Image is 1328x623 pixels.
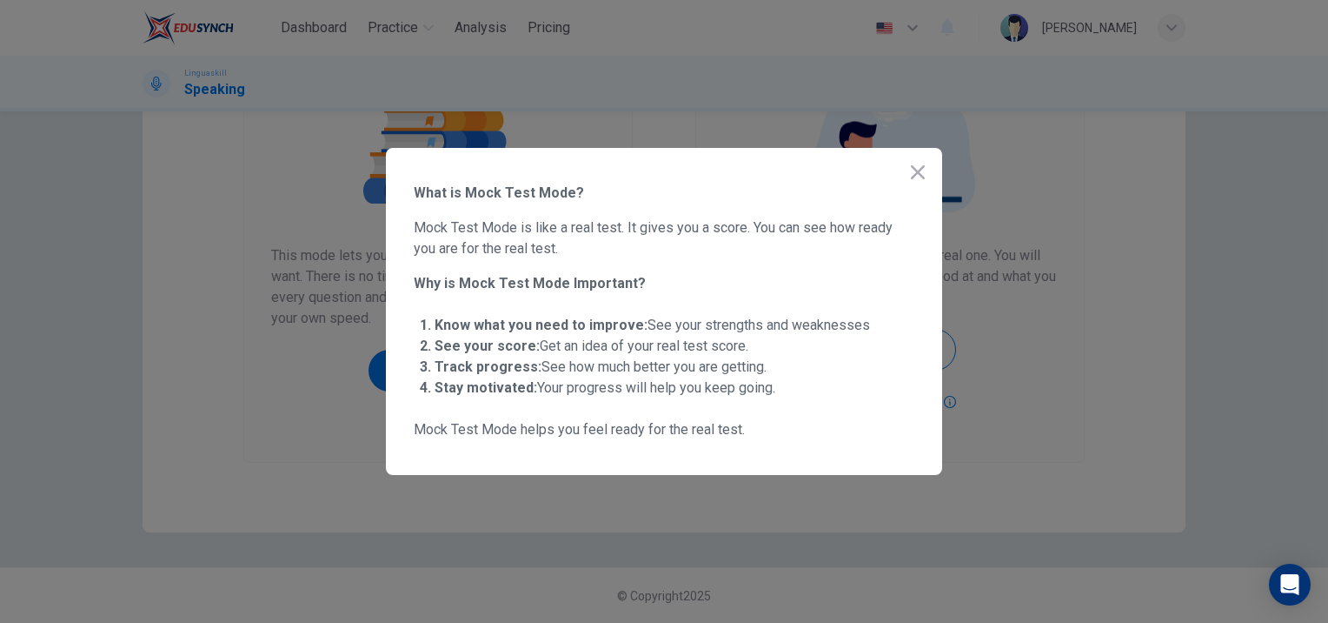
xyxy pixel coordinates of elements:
[435,358,767,375] span: See how much better you are getting.
[435,317,870,333] span: See your strengths and weaknesses
[435,317,647,333] strong: Know what you need to improve:
[414,273,914,294] span: Why is Mock Test Mode Important?
[414,419,914,440] span: Mock Test Mode helps you feel ready for the real test.
[435,358,541,375] strong: Track progress:
[435,338,748,354] span: Get an idea of your real test score.
[414,183,914,204] span: What is Mock Test Mode?
[435,379,537,396] strong: Stay motivated:
[1269,564,1311,606] div: Open Intercom Messenger
[435,338,540,354] strong: See your score:
[414,218,914,259] span: Mock Test Mode is like a real test. It gives you a score. You can see how ready you are for the r...
[435,379,775,396] span: Your progress will help you keep going.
